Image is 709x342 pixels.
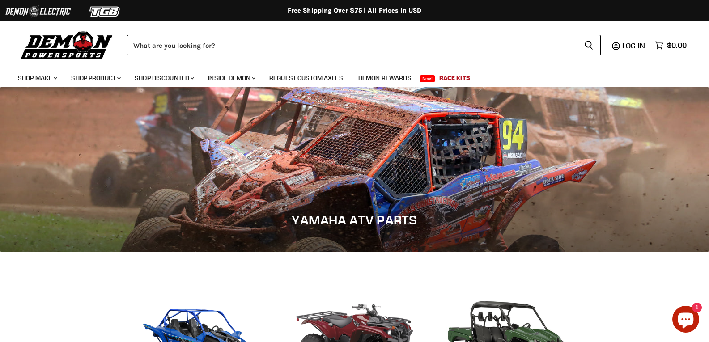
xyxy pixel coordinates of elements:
[433,69,477,87] a: Race Kits
[263,69,350,87] a: Request Custom Axles
[18,29,116,61] img: Demon Powersports
[622,41,645,50] span: Log in
[420,75,435,82] span: New!
[670,306,702,335] inbox-online-store-chat: Shopify online store chat
[577,35,601,55] button: Search
[127,35,601,55] form: Product
[11,69,63,87] a: Shop Make
[127,35,577,55] input: Search
[64,69,126,87] a: Shop Product
[201,69,261,87] a: Inside Demon
[352,69,418,87] a: Demon Rewards
[4,3,72,20] img: Demon Electric Logo 2
[72,3,139,20] img: TGB Logo 2
[650,39,691,52] a: $0.00
[667,41,687,50] span: $0.00
[618,42,650,50] a: Log in
[11,65,684,87] ul: Main menu
[13,212,696,228] h1: Yamaha ATV Parts
[128,69,200,87] a: Shop Discounted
